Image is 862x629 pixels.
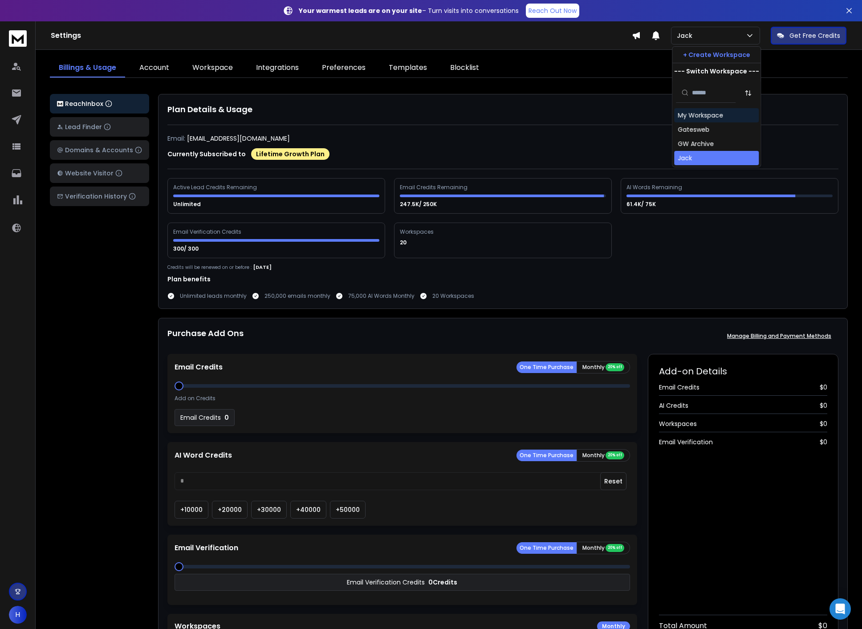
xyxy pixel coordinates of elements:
button: One Time Purchase [516,450,577,461]
p: Email: [167,134,185,143]
p: 61.4K/ 75K [626,201,657,208]
div: Workspaces [400,228,435,235]
p: Email Credits [175,362,223,373]
p: 247.5K/ 250K [400,201,438,208]
strong: Your warmest leads are on your site [299,6,422,15]
p: Unlimited leads monthly [180,292,247,300]
a: Reach Out Now [526,4,579,18]
div: Gatesweb [678,125,709,134]
p: – Turn visits into conversations [299,6,519,15]
button: Website Visitor [50,163,149,183]
button: +20000 [212,501,248,519]
a: Account [130,59,178,77]
p: Email Verification Credits [347,578,425,587]
h1: Purchase Add Ons [167,327,244,345]
a: Workspace [183,59,242,77]
button: Lead Finder [50,117,149,137]
p: 20 [400,239,408,246]
button: One Time Purchase [516,361,577,373]
a: Billings & Usage [50,59,125,77]
button: Monthly 20% off [577,361,630,373]
span: Workspaces [659,419,697,428]
button: Get Free Credits [771,27,846,45]
div: Email Verification Credits [173,228,243,235]
span: $ 0 [820,419,827,428]
h1: Plan Details & Usage [167,103,838,116]
button: +50000 [330,501,366,519]
a: Blocklist [441,59,488,77]
button: One Time Purchase [516,542,577,554]
button: + Create Workspace [672,47,760,63]
img: logo [57,101,63,107]
div: My Workspace [678,111,723,120]
button: Monthly 20% off [577,449,630,462]
div: Open Intercom Messenger [829,598,851,620]
div: GW Archive [678,139,714,148]
p: Email Credits [180,413,221,422]
button: Verification History [50,187,149,206]
p: Credits will be renewed on or before : [167,264,252,271]
a: Preferences [313,59,374,77]
p: [EMAIL_ADDRESS][DOMAIN_NAME] [187,134,290,143]
div: Active Lead Credits Remaining [173,184,258,191]
p: 0 [224,413,229,422]
div: Lifetime Growth Plan [251,148,329,160]
p: 0 Credits [428,578,457,587]
span: $ 0 [820,401,827,410]
button: Domains & Accounts [50,140,149,160]
span: $ 0 [820,438,827,446]
p: 20 Workspaces [432,292,474,300]
p: Add on Credits [175,395,215,402]
div: 20% off [606,363,624,371]
p: + Create Workspace [683,50,750,59]
div: Jack [678,154,692,162]
p: Manage Billing and Payment Methods [727,333,831,340]
button: H [9,606,27,624]
p: Unlimited [173,201,202,208]
button: Monthly 20% off [577,542,630,554]
div: 20% off [606,451,624,459]
p: 250,000 emails monthly [264,292,330,300]
p: 300/ 300 [173,245,200,252]
button: Manage Billing and Payment Methods [720,327,838,345]
button: +40000 [290,501,326,519]
p: Get Free Credits [789,31,840,40]
p: Email Verification [175,543,238,553]
button: +30000 [251,501,287,519]
span: Email Credits [659,383,699,392]
div: Email Credits Remaining [400,184,469,191]
div: 20% off [606,544,624,552]
p: [DATE] [253,264,272,271]
h1: Plan benefits [167,275,838,284]
span: $ 0 [820,383,827,392]
button: Sort by Sort A-Z [739,84,757,102]
h2: Add-on Details [659,365,827,377]
p: 75,000 AI Words Monthly [348,292,415,300]
p: Reach Out Now [529,6,577,15]
a: Integrations [247,59,308,77]
h1: Settings [51,30,632,41]
button: Reset [600,472,626,490]
a: Templates [380,59,436,77]
span: AI Credits [659,401,688,410]
span: Email Verification [659,438,713,446]
div: AI Words Remaining [626,184,683,191]
p: --- Switch Workspace --- [674,67,759,76]
p: AI Word Credits [175,450,232,461]
img: logo [9,30,27,47]
p: Jack [677,31,696,40]
button: +10000 [175,501,208,519]
p: Currently Subscribed to [167,150,246,158]
button: ReachInbox [50,94,149,114]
